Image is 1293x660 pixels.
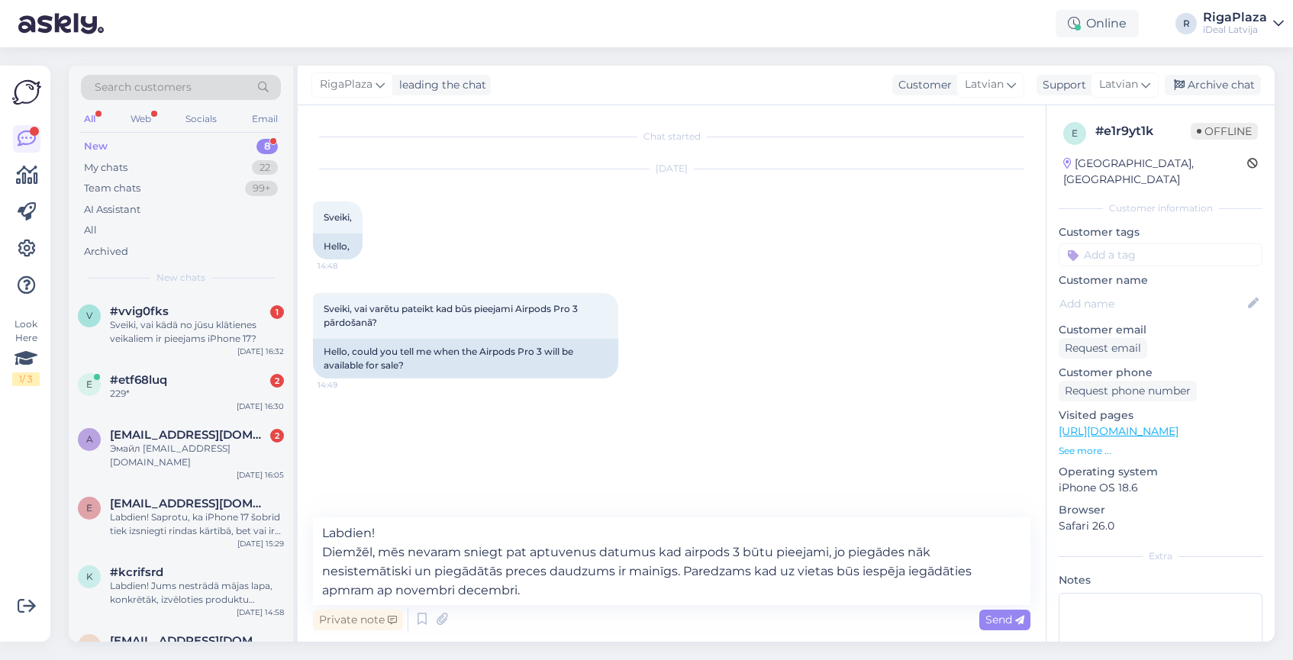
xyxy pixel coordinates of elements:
p: Customer tags [1059,224,1262,240]
p: Notes [1059,572,1262,588]
div: All [81,109,98,129]
span: #vvig0fks [110,304,169,318]
div: Socials [182,109,220,129]
p: Customer name [1059,272,1262,288]
div: Request phone number [1059,381,1197,401]
div: Sveiki, vai kādā no jūsu klātienes veikaliem ir pieejams iPhone 17? [110,318,284,346]
span: andrewcz090@gmail.com [110,428,269,442]
div: Customer information [1059,201,1262,215]
input: Add a tag [1059,243,1262,266]
div: leading the chat [393,77,486,93]
div: Hello, could you tell me when the Airpods Pro 3 will be available for sale? [313,339,618,378]
div: [DATE] 14:58 [237,607,284,618]
div: [GEOGRAPHIC_DATA], [GEOGRAPHIC_DATA] [1063,156,1247,188]
p: Customer phone [1059,365,1262,381]
div: Email [249,109,281,129]
div: [DATE] 16:30 [237,401,284,412]
a: [URL][DOMAIN_NAME] [1059,424,1179,438]
div: Support [1037,77,1086,93]
span: Search customers [95,79,192,95]
div: Private note [313,610,403,630]
div: Online [1056,10,1139,37]
span: Offline [1191,123,1258,140]
p: Customer email [1059,322,1262,338]
div: Web [127,109,154,129]
span: New chats [156,271,205,285]
span: Sveiki, vai varētu pateikt kad būs pieejami Airpods Pro 3 pārdošanā? [324,303,580,328]
div: RigaPlaza [1203,11,1267,24]
div: 8 [256,139,278,154]
span: v [86,310,92,321]
div: Эмайл [EMAIL_ADDRESS][DOMAIN_NAME] [110,442,284,469]
div: My chats [84,160,127,175]
input: Add name [1059,295,1245,312]
div: [DATE] 16:05 [237,469,284,481]
div: R [1175,13,1197,34]
span: e [1072,127,1078,139]
div: AI Assistant [84,202,140,217]
div: 1 [270,305,284,319]
span: Send [985,613,1024,626]
img: Askly Logo [12,78,41,107]
span: Latvian [1099,76,1138,93]
div: Customer [892,77,952,93]
span: 14:49 [318,379,375,391]
div: Hello, [313,233,363,259]
div: iDeal Latvija [1203,24,1267,36]
div: 2 [270,374,284,388]
p: iPhone OS 18.6 [1059,480,1262,496]
a: RigaPlazaiDeal Latvija [1203,11,1284,36]
div: Archived [84,244,128,259]
span: 14:48 [318,260,375,272]
div: 22 [252,160,278,175]
div: All [84,223,97,238]
p: Safari 26.0 [1059,518,1262,534]
div: Extra [1059,549,1262,563]
div: [DATE] [313,162,1030,175]
span: e [86,378,92,390]
span: p [86,639,93,651]
div: [DATE] 16:32 [237,346,284,357]
div: Request email [1059,338,1147,359]
div: 1 / 3 [12,372,40,386]
span: Latvian [965,76,1004,93]
div: # e1r9yt1k [1095,122,1191,140]
div: Team chats [84,181,140,196]
span: Sveiki, [324,211,352,223]
div: 2 [270,429,284,443]
span: #etf68luq [110,373,167,387]
div: Labdien! Saprotu, ka iPhone 17 šobrīd tiek izsniegti rindas kārtībā, bet vai ir zināms kas vairāk... [110,510,284,538]
textarea: Labdien! Diemžēl, mēs nevaram sniegt pat aptuvenus datumus kad airpods 3 būtu pieejami, jo piegād... [313,517,1030,605]
p: Browser [1059,502,1262,518]
div: Chat started [313,130,1030,143]
span: e [86,502,92,514]
div: Labdien! Jums nestrādā mājas lapa, konkrētāk, izvēloties produktu (jebkuru), nevar atzīmēt nevien... [110,579,284,607]
div: 99+ [245,181,278,196]
span: polinatrokatova6@gmail.com [110,634,269,648]
span: k [86,571,93,582]
p: See more ... [1059,444,1262,458]
div: [DATE] 15:29 [237,538,284,549]
div: Look Here [12,317,40,386]
p: Operating system [1059,464,1262,480]
span: #kcrifsrd [110,565,163,579]
span: RigaPlaza [320,76,372,93]
span: a [86,433,93,445]
p: Visited pages [1059,407,1262,423]
div: New [84,139,108,154]
span: evitamurina@gmail.com [110,497,269,510]
div: Archive chat [1165,75,1261,95]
